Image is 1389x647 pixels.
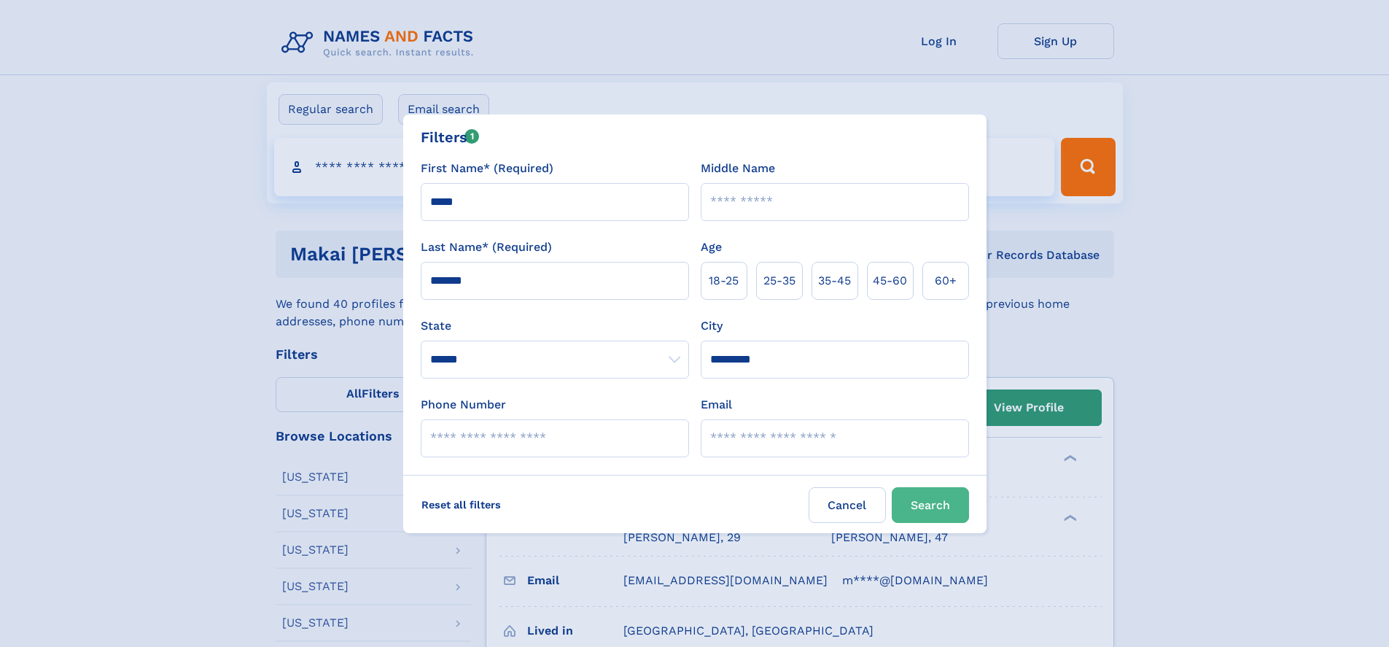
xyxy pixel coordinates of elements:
[421,239,552,256] label: Last Name* (Required)
[763,272,795,290] span: 25‑35
[701,239,722,256] label: Age
[709,272,739,290] span: 18‑25
[809,487,886,523] label: Cancel
[892,487,969,523] button: Search
[412,487,510,522] label: Reset all filters
[818,272,851,290] span: 35‑45
[421,317,689,335] label: State
[421,396,506,414] label: Phone Number
[701,396,732,414] label: Email
[701,317,723,335] label: City
[935,272,957,290] span: 60+
[701,160,775,177] label: Middle Name
[873,272,907,290] span: 45‑60
[421,160,553,177] label: First Name* (Required)
[421,126,480,148] div: Filters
